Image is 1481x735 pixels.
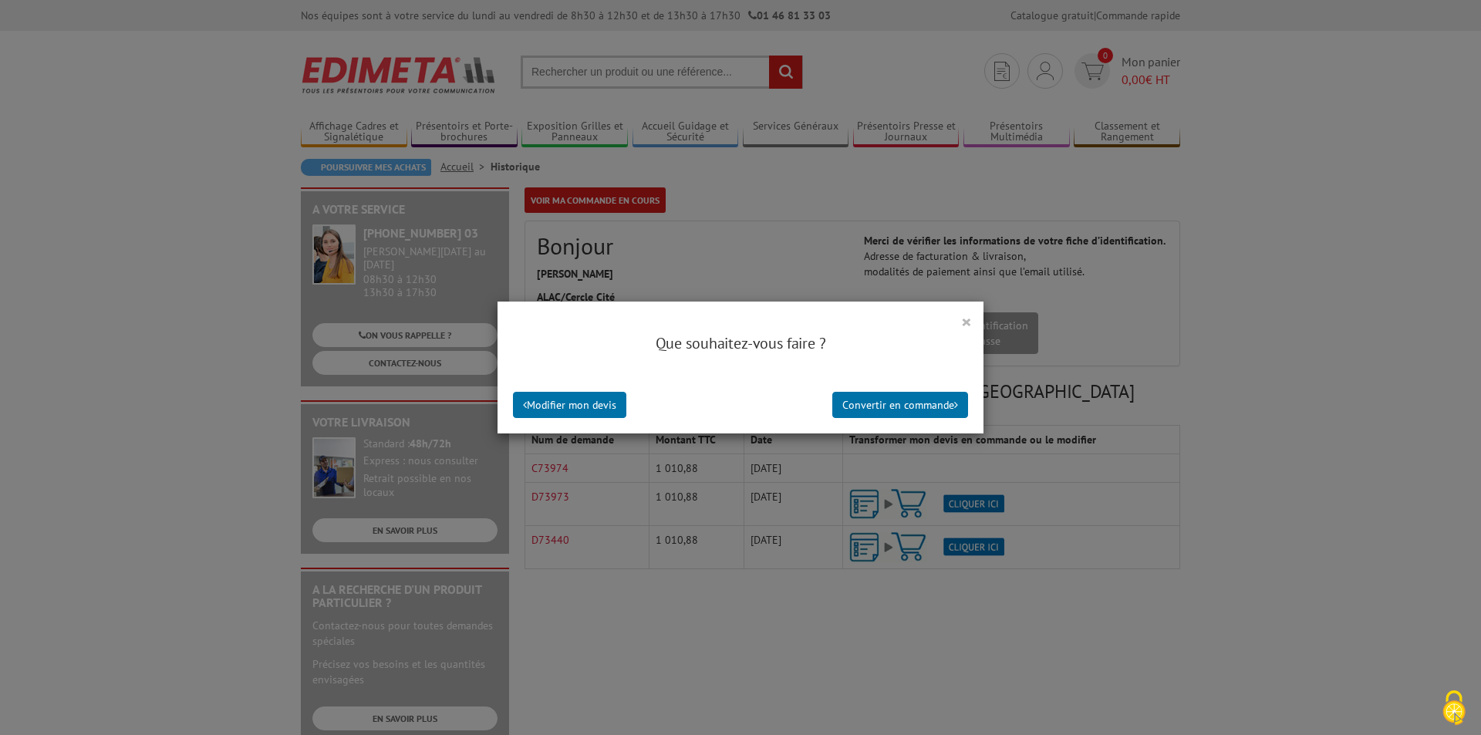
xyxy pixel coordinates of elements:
[961,312,972,332] button: ×
[513,332,968,355] h4: Que souhaitez-vous faire ?
[513,392,626,418] button: Modifier mon devis
[1427,683,1481,735] button: Cookies (fenêtre modale)
[1435,689,1473,727] img: Cookies (fenêtre modale)
[832,392,968,418] button: Convertir en commande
